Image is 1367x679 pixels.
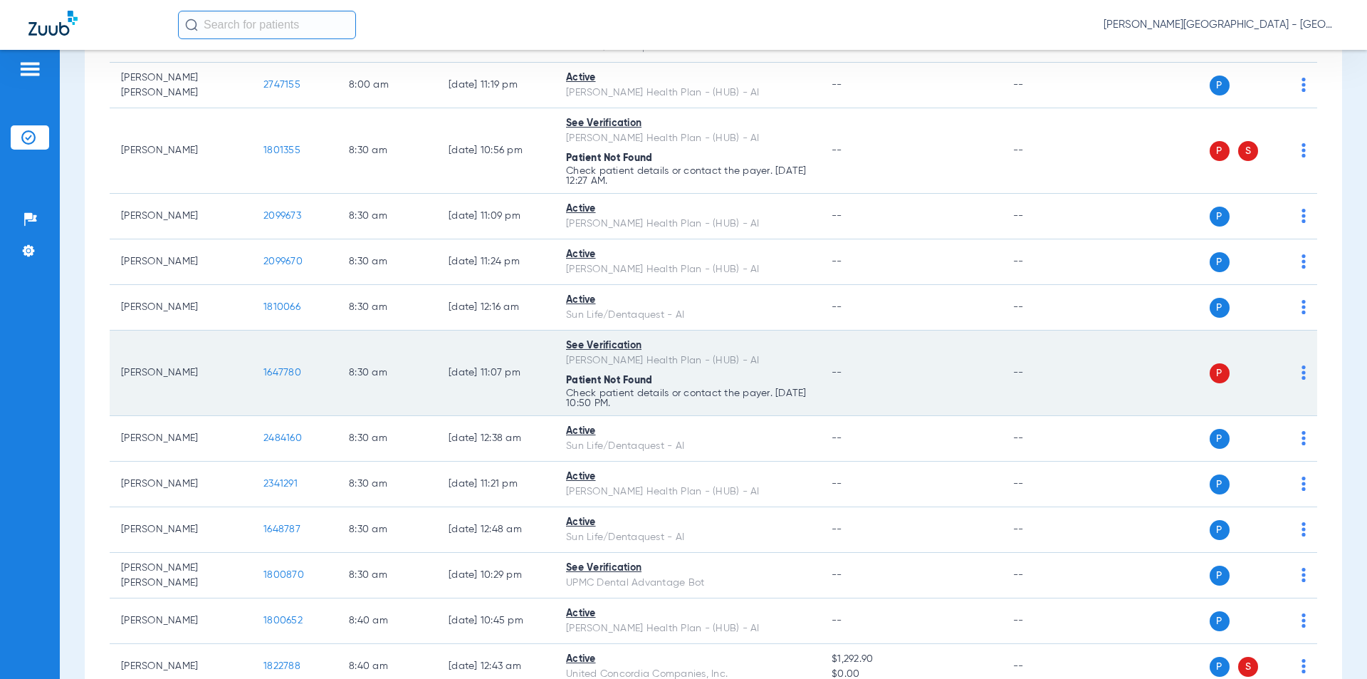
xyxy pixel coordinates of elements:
td: [PERSON_NAME] [110,462,252,507]
td: -- [1002,285,1098,331]
span: 1800870 [263,570,304,580]
img: group-dot-blue.svg [1301,477,1306,491]
td: [PERSON_NAME] [110,285,252,331]
span: -- [832,80,842,90]
span: P [1210,76,1230,95]
img: group-dot-blue.svg [1301,568,1306,582]
div: Active [566,202,809,217]
td: [PERSON_NAME] [110,416,252,462]
div: Active [566,71,809,85]
td: [DATE] 10:29 PM [437,553,555,598]
div: Active [566,293,809,308]
span: -- [832,479,842,489]
span: P [1210,207,1230,227]
span: P [1210,363,1230,383]
span: 1648787 [263,524,300,534]
div: Sun Life/Dentaquest - AI [566,308,809,323]
span: 2747155 [263,80,300,90]
div: [PERSON_NAME] Health Plan - (HUB) - AI [566,131,809,146]
td: 8:30 AM [337,239,437,285]
span: 2099670 [263,256,303,266]
td: [DATE] 12:48 AM [437,507,555,553]
div: [PERSON_NAME] Health Plan - (HUB) - AI [566,85,809,100]
td: 8:30 AM [337,331,437,416]
div: Active [566,247,809,262]
span: P [1210,611,1230,631]
span: -- [832,524,842,534]
div: Active [566,652,809,667]
span: P [1210,657,1230,677]
td: [DATE] 10:45 PM [437,598,555,644]
img: group-dot-blue.svg [1301,366,1306,380]
span: -- [832,302,842,312]
span: -- [832,145,842,155]
td: 8:30 AM [337,507,437,553]
td: [DATE] 10:56 PM [437,108,555,194]
td: [DATE] 11:09 PM [437,194,555,239]
div: See Verification [566,338,809,353]
div: Active [566,424,809,439]
span: $1,292.90 [832,652,990,667]
div: Active [566,606,809,621]
div: UPMC Dental Advantage Bot [566,576,809,591]
span: S [1238,657,1258,677]
div: Active [566,515,809,530]
span: -- [832,368,842,378]
span: P [1210,566,1230,586]
span: P [1210,520,1230,540]
td: [PERSON_NAME] [110,331,252,416]
span: 2341291 [263,479,298,489]
td: 8:30 AM [337,416,437,462]
span: 2099673 [263,211,301,221]
td: [PERSON_NAME] [PERSON_NAME] [110,63,252,108]
iframe: Chat Widget [1296,611,1367,679]
p: Check patient details or contact the payer. [DATE] 12:27 AM. [566,166,809,186]
span: P [1210,429,1230,449]
td: [DATE] 11:07 PM [437,331,555,416]
span: 2484160 [263,433,302,443]
span: P [1210,252,1230,272]
span: [PERSON_NAME][GEOGRAPHIC_DATA] - [GEOGRAPHIC_DATA] [1104,18,1339,32]
div: [PERSON_NAME] Health Plan - (HUB) - AI [566,621,809,636]
td: -- [1002,507,1098,553]
img: group-dot-blue.svg [1301,431,1306,445]
img: group-dot-blue.svg [1301,522,1306,537]
td: -- [1002,194,1098,239]
img: group-dot-blue.svg [1301,78,1306,92]
span: P [1210,141,1230,161]
td: 8:30 AM [337,462,437,507]
img: Zuub Logo [28,11,78,36]
span: S [1238,141,1258,161]
td: -- [1002,331,1098,416]
span: Patient Not Found [566,375,652,385]
td: [DATE] 11:21 PM [437,462,555,507]
td: [PERSON_NAME] [110,598,252,644]
td: 8:30 AM [337,285,437,331]
div: [PERSON_NAME] Health Plan - (HUB) - AI [566,217,809,232]
img: group-dot-blue.svg [1301,209,1306,223]
td: [DATE] 12:16 AM [437,285,555,331]
div: See Verification [566,561,809,576]
td: [DATE] 11:19 PM [437,63,555,108]
td: [PERSON_NAME] [110,507,252,553]
td: [PERSON_NAME] [110,194,252,239]
span: -- [832,433,842,443]
div: Active [566,470,809,484]
td: 8:00 AM [337,63,437,108]
span: 1801355 [263,145,300,155]
td: -- [1002,416,1098,462]
span: -- [832,211,842,221]
img: group-dot-blue.svg [1301,143,1306,157]
td: -- [1002,239,1098,285]
span: 1822788 [263,661,300,671]
td: 8:30 AM [337,108,437,194]
div: [PERSON_NAME] Health Plan - (HUB) - AI [566,262,809,277]
p: Check patient details or contact the payer. [DATE] 10:50 PM. [566,388,809,408]
td: [DATE] 12:38 AM [437,416,555,462]
td: -- [1002,462,1098,507]
td: [DATE] 11:24 PM [437,239,555,285]
span: 1647780 [263,368,301,378]
input: Search for patients [178,11,356,39]
td: -- [1002,598,1098,644]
